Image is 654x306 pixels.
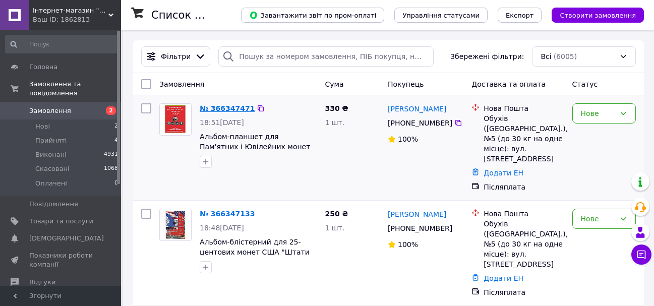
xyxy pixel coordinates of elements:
span: 4931 [104,150,118,159]
div: Нова Пошта [484,103,564,113]
span: Товари та послуги [29,217,93,226]
span: 1 шт. [325,118,344,127]
span: [PHONE_NUMBER] [388,224,452,232]
a: [PERSON_NAME] [388,209,446,219]
img: Фото товару [161,104,190,135]
span: 250 ₴ [325,210,348,218]
span: Замовлення [159,80,204,88]
span: 100% [398,240,418,249]
button: Створити замовлення [552,8,644,23]
button: Чат з покупцем [631,244,651,265]
span: Повідомлення [29,200,78,209]
span: 100% [398,135,418,143]
div: Обухів ([GEOGRAPHIC_DATA].), №5 (до 30 кг на одне місце): вул. [STREET_ADDRESS] [484,113,564,164]
span: 18:48[DATE] [200,224,244,232]
span: Створити замовлення [560,12,636,19]
span: Замовлення [29,106,71,115]
span: 18:51[DATE] [200,118,244,127]
span: Експорт [506,12,534,19]
a: Фото товару [159,103,192,136]
span: Всі [541,51,551,62]
span: 2 [114,122,118,131]
a: № 366347133 [200,210,255,218]
span: Показники роботи компанії [29,251,93,269]
span: Інтернет-магазин "ВЕРТИКАЛЬ" [33,6,108,15]
input: Пошук за номером замовлення, ПІБ покупця, номером телефону, Email, номером накладної [218,46,434,67]
a: Додати ЕН [484,169,523,177]
span: Виконані [35,150,67,159]
div: Післяплата [484,287,564,297]
a: Альбом-блістерний для 25-центових монет США "Штати та території" (1999-2009г). [200,238,310,266]
span: Завантажити звіт по пром-оплаті [249,11,376,20]
div: Обухів ([GEOGRAPHIC_DATA].), №5 (до 30 кг на одне місце): вул. [STREET_ADDRESS] [484,219,564,269]
span: Прийняті [35,136,67,145]
a: № 366347471 [200,104,255,112]
span: 0 [114,179,118,188]
span: Оплачені [35,179,67,188]
span: Головна [29,63,57,72]
span: Управління статусами [402,12,480,19]
a: Альбом-планшет для Пам'ятних і Ювілейних монет СРСР [DATE]-[DATE] рр. [200,133,310,161]
button: Управління статусами [394,8,488,23]
span: 1068 [104,164,118,173]
span: 4 [114,136,118,145]
span: 330 ₴ [325,104,348,112]
a: [PERSON_NAME] [388,104,446,114]
span: Замовлення та повідомлення [29,80,121,98]
span: 2 [106,106,116,115]
span: 1 шт. [325,224,344,232]
span: [DEMOGRAPHIC_DATA] [29,234,104,243]
h1: Список замовлень [151,9,254,21]
button: Експорт [498,8,542,23]
input: Пошук [5,35,119,53]
span: (6005) [554,52,577,60]
span: Доставка та оплата [471,80,546,88]
span: Покупець [388,80,424,88]
span: Статус [572,80,598,88]
div: Післяплата [484,182,564,192]
span: Нові [35,122,50,131]
span: [PHONE_NUMBER] [388,119,452,127]
img: Фото товару [163,209,188,240]
div: Нове [581,108,615,119]
div: Ваш ID: 1862813 [33,15,121,24]
a: Додати ЕН [484,274,523,282]
div: Нове [581,213,615,224]
a: Створити замовлення [542,11,644,19]
span: Скасовані [35,164,70,173]
a: Фото товару [159,209,192,241]
span: Відгуки [29,278,55,287]
button: Завантажити звіт по пром-оплаті [241,8,384,23]
span: Збережені фільтри: [450,51,524,62]
div: Нова Пошта [484,209,564,219]
span: Cума [325,80,343,88]
span: Фільтри [161,51,191,62]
